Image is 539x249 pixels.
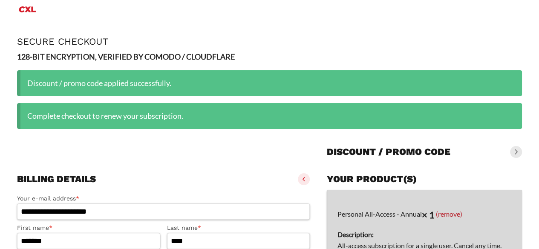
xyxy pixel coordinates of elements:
div: Complete checkout to renew your subscription. [17,103,522,129]
strong: 128-BIT ENCRYPTION, VERIFIED BY COMODO / CLOUDFLARE [17,52,235,61]
h3: Billing details [17,173,96,185]
h3: Discount / promo code [327,146,450,158]
div: Discount / promo code applied successfully. [17,70,522,96]
label: Last name [167,223,310,233]
label: Your e-mail address [17,194,310,203]
h1: Secure Checkout [17,36,522,47]
label: First name [17,223,160,233]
